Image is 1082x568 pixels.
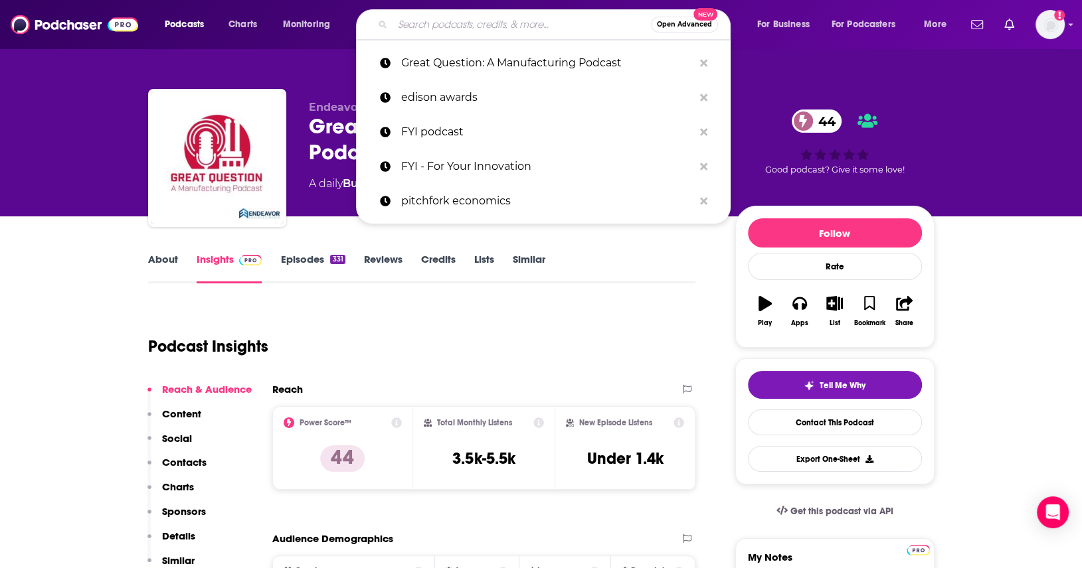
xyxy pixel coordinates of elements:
div: Play [758,319,772,327]
a: FYI podcast [356,115,731,149]
a: Charts [220,14,265,35]
div: Open Intercom Messenger [1037,496,1069,528]
h2: New Episode Listens [579,418,652,427]
button: open menu [155,14,221,35]
p: Sponsors [162,505,206,518]
button: Contacts [147,456,207,480]
div: Search podcasts, credits, & more... [369,9,743,40]
button: open menu [274,14,347,35]
button: Open AdvancedNew [651,17,718,33]
a: InsightsPodchaser Pro [197,253,262,283]
h3: 3.5k-5.5k [452,449,515,468]
button: Details [147,530,195,554]
span: Good podcast? Give it some love! [765,165,905,175]
h2: Audience Demographics [272,532,393,545]
button: Export One-Sheet [748,446,922,472]
p: Details [162,530,195,542]
p: Social [162,432,192,445]
div: 44Good podcast? Give it some love! [735,101,935,183]
button: Charts [147,480,194,505]
span: For Business [757,15,810,34]
span: Logged in as lizziehan [1036,10,1065,39]
p: Content [162,407,201,420]
a: Business [343,177,391,190]
a: Show notifications dropdown [966,13,988,36]
button: Follow [748,218,922,248]
span: Get this podcast via API [790,506,893,517]
p: Reach & Audience [162,383,252,395]
button: Play [748,287,782,335]
span: More [924,15,947,34]
p: Charts [162,480,194,493]
input: Search podcasts, credits, & more... [393,14,651,35]
h2: Power Score™ [300,418,351,427]
span: Charts [228,15,257,34]
button: tell me why sparkleTell Me Why [748,371,922,399]
div: Bookmark [854,319,885,327]
span: For Podcasters [832,15,895,34]
a: Great Question: A Manufacturing Podcast [356,46,731,80]
h3: Under 1.4k [587,449,664,468]
button: open menu [823,14,915,35]
a: Reviews [364,253,403,283]
a: About [148,253,178,283]
p: Similar [162,554,195,567]
a: 44 [792,109,842,133]
span: Tell Me Why [820,380,865,391]
span: New [693,8,717,21]
a: Get this podcast via API [766,495,904,528]
p: pitchfork economics [401,184,693,218]
button: Share [887,287,921,335]
p: edison awards [401,80,693,115]
a: Contact This Podcast [748,409,922,435]
div: Share [895,319,913,327]
div: Apps [791,319,808,327]
a: pitchfork economics [356,184,731,218]
span: Monitoring [283,15,330,34]
a: Episodes331 [280,253,345,283]
button: Sponsors [147,505,206,530]
img: Great Question: A Manufacturing Podcast [151,92,284,224]
p: FYI podcast [401,115,693,149]
span: Open Advanced [657,21,712,28]
h2: Total Monthly Listens [437,418,512,427]
span: Podcasts [165,15,204,34]
div: A daily podcast [309,176,434,192]
button: List [817,287,852,335]
span: Endeavor Business Media’s Manufacturing Group [309,101,585,113]
h1: Podcast Insights [148,336,268,356]
svg: Add a profile image [1054,10,1065,21]
div: 331 [330,255,345,264]
div: List [830,319,840,327]
img: Podchaser - Follow, Share and Rate Podcasts [11,12,138,37]
button: open menu [748,14,826,35]
a: FYI - For Your Innovation [356,149,731,184]
div: Rate [748,253,922,280]
h2: Reach [272,383,303,395]
p: FYI - For Your Innovation [401,149,693,184]
a: Credits [421,253,456,283]
a: Pro website [907,543,930,555]
img: Podchaser Pro [239,255,262,265]
a: Lists [474,253,494,283]
button: Reach & Audience [147,383,252,407]
button: Bookmark [852,287,887,335]
img: User Profile [1036,10,1065,39]
a: Show notifications dropdown [999,13,1020,36]
button: Content [147,407,201,432]
img: tell me why sparkle [804,380,814,391]
button: open menu [915,14,963,35]
p: 44 [320,445,365,472]
button: Apps [782,287,817,335]
a: Similar [513,253,545,283]
a: edison awards [356,80,731,115]
p: Contacts [162,456,207,468]
span: 44 [805,109,842,133]
p: Great Question: A Manufacturing Podcast [401,46,693,80]
img: Podchaser Pro [907,545,930,555]
button: Social [147,432,192,457]
button: Show profile menu [1036,10,1065,39]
